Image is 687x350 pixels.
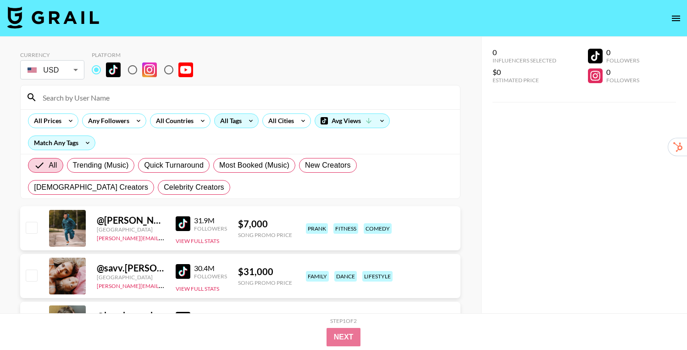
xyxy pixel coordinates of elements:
div: [GEOGRAPHIC_DATA] [97,274,165,281]
div: @ savv.[PERSON_NAME] [97,262,165,274]
img: TikTok [176,216,190,231]
div: dance [334,271,357,282]
div: family [306,271,329,282]
button: open drawer [667,9,685,28]
div: Currency [20,51,84,58]
span: [DEMOGRAPHIC_DATA] Creators [34,182,148,193]
button: View Full Stats [176,237,219,244]
div: lifestyle [362,271,393,282]
span: Celebrity Creators [164,182,224,193]
div: 0 [493,48,556,57]
img: YouTube [178,62,193,77]
input: Search by User Name [37,90,454,105]
div: All Countries [150,114,195,128]
div: prank [306,223,328,234]
div: Followers [194,225,227,232]
div: 40.8M [194,311,227,321]
div: 31.9M [194,216,227,225]
div: All Tags [215,114,244,128]
img: TikTok [176,312,190,327]
div: $ 31,000 [238,266,292,277]
div: @ brookemonk_ [97,310,165,322]
a: [PERSON_NAME][EMAIL_ADDRESS][DOMAIN_NAME] [97,281,233,289]
div: fitness [333,223,358,234]
div: $0 [493,68,556,77]
div: Step 1 of 2 [330,317,357,324]
div: Followers [606,77,639,84]
div: All Cities [263,114,296,128]
div: Followers [194,273,227,280]
div: Avg Views [315,114,389,128]
div: Estimated Price [493,77,556,84]
div: Song Promo Price [238,279,292,286]
div: Match Any Tags [28,136,95,150]
span: Trending (Music) [73,160,129,171]
img: TikTok [106,62,121,77]
div: 30.4M [194,264,227,273]
div: 0 [606,68,639,77]
div: All Prices [28,114,63,128]
div: [GEOGRAPHIC_DATA] [97,226,165,233]
span: Most Booked (Music) [219,160,289,171]
div: Influencers Selected [493,57,556,64]
button: Next [327,328,361,346]
div: Platform [92,51,200,58]
div: $ 7,000 [238,218,292,230]
img: TikTok [176,264,190,279]
div: USD [22,62,83,78]
div: 0 [606,48,639,57]
img: Instagram [142,62,157,77]
span: All [49,160,57,171]
div: Song Promo Price [238,231,292,238]
img: Grail Talent [7,6,99,28]
div: comedy [364,223,392,234]
div: Any Followers [83,114,131,128]
button: View Full Stats [176,285,219,292]
span: New Creators [305,160,351,171]
a: [PERSON_NAME][EMAIL_ADDRESS][DOMAIN_NAME] [97,233,233,242]
span: Quick Turnaround [144,160,204,171]
div: Followers [606,57,639,64]
div: @ [PERSON_NAME].[PERSON_NAME] [97,215,165,226]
